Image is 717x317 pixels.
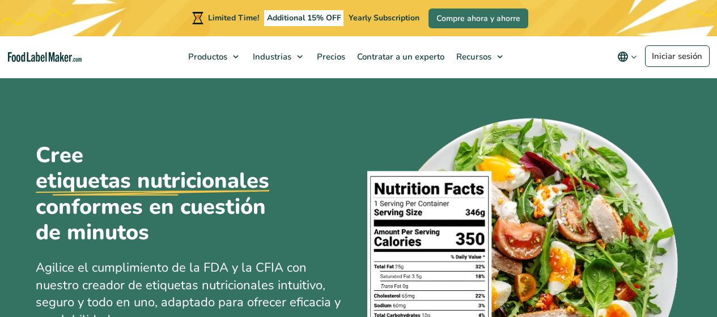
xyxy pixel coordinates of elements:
[36,168,269,194] u: etiquetas nutricionales
[183,36,244,77] a: Productos
[311,36,349,77] a: Precios
[36,142,296,246] h1: Cree conformes en cuestión de minutos
[428,9,528,28] a: Compre ahora y ahorre
[453,51,493,62] span: Recursos
[208,12,259,23] span: Limited Time!
[247,36,308,77] a: Industrias
[351,36,448,77] a: Contratar a un experto
[349,12,419,23] span: Yearly Subscription
[451,36,508,77] a: Recursos
[354,51,446,62] span: Contratar a un experto
[185,51,228,62] span: Productos
[249,51,292,62] span: Industrias
[264,10,344,26] span: Additional 15% OFF
[313,51,346,62] span: Precios
[645,45,710,67] a: Iniciar sesión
